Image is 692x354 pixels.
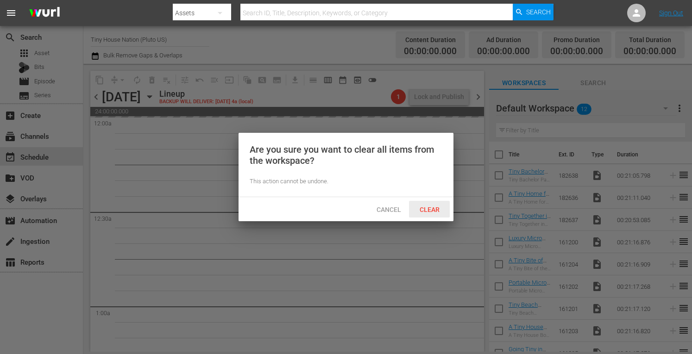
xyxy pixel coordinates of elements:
span: Cancel [369,206,409,213]
div: Are you sure you want to clear all items from the workspace? [250,144,442,166]
span: Search [526,4,551,20]
span: menu [6,7,17,19]
button: Clear [409,201,450,217]
img: ans4CAIJ8jUAAAAAAAAAAAAAAAAAAAAAAAAgQb4GAAAAAAAAAAAAAAAAAAAAAAAAJMjXAAAAAAAAAAAAAAAAAAAAAAAAgAT5G... [22,2,67,24]
button: Search [513,4,554,20]
span: Clear [412,206,447,213]
div: This action cannot be undone. [250,177,442,186]
button: Cancel [368,201,409,217]
a: Sign Out [659,9,683,17]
